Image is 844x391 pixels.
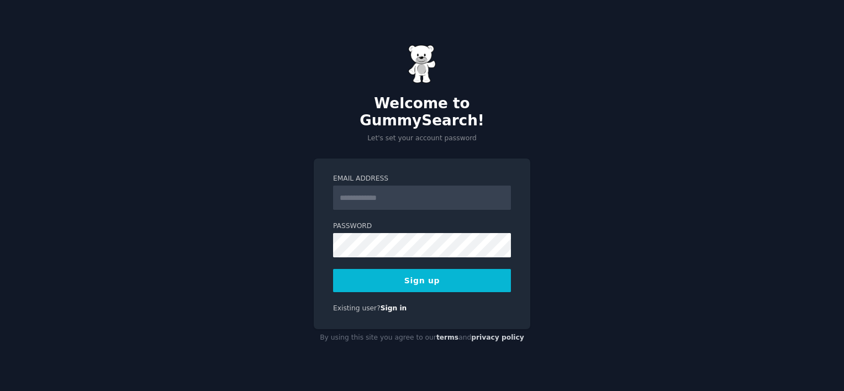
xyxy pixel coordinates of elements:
label: Email Address [333,174,511,184]
span: Existing user? [333,304,381,312]
div: By using this site you agree to our and [314,329,530,347]
img: Gummy Bear [408,45,436,83]
p: Let's set your account password [314,134,530,144]
a: terms [436,334,458,341]
a: privacy policy [471,334,524,341]
h2: Welcome to GummySearch! [314,95,530,130]
button: Sign up [333,269,511,292]
a: Sign in [381,304,407,312]
label: Password [333,221,511,231]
